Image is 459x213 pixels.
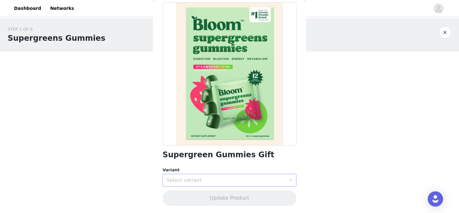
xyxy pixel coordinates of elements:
h1: Supergreens Gummies [8,32,106,44]
a: Networks [46,1,78,16]
div: STEP 1 OF 6 [8,26,106,32]
div: avatar [435,4,441,14]
i: icon: down [289,178,293,183]
h1: Supergreen Gummies Gift [163,151,274,159]
div: Open Intercom Messenger [428,191,443,207]
a: Dashboard [10,1,45,16]
div: Variant [163,167,296,173]
button: Update Product [163,190,296,206]
div: Select variant [166,177,286,183]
